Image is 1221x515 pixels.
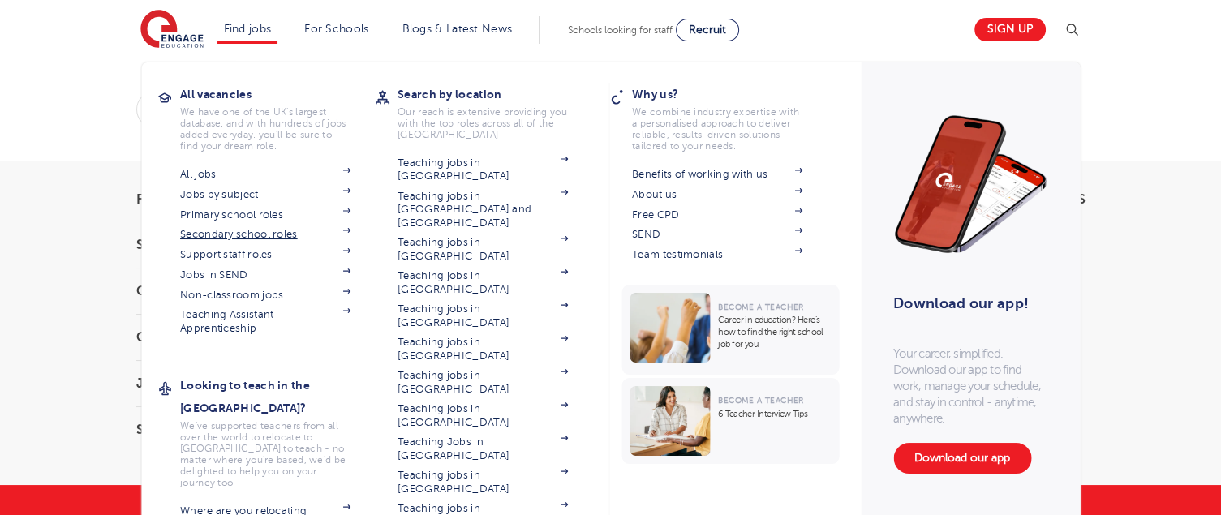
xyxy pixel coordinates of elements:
[180,308,350,335] a: Teaching Assistant Apprenticeship
[398,236,568,263] a: Teaching jobs in [GEOGRAPHIC_DATA]
[398,157,568,183] a: Teaching jobs in [GEOGRAPHIC_DATA]
[180,188,350,201] a: Jobs by subject
[180,228,350,241] a: Secondary school roles
[180,208,350,221] a: Primary school roles
[632,228,802,241] a: SEND
[621,378,843,464] a: Become a Teacher6 Teacher Interview Tips
[718,314,831,350] p: Career in education? Here’s how to find the right school job for you
[689,24,726,36] span: Recruit
[136,91,906,128] div: Submit
[621,285,843,375] a: Become a TeacherCareer in education? Here’s how to find the right school job for you
[893,345,1047,427] p: Your career, simplified. Download our app to find work, manage your schedule, and stay in control...
[398,269,568,296] a: Teaching jobs in [GEOGRAPHIC_DATA]
[398,469,568,496] a: Teaching jobs in [GEOGRAPHIC_DATA]
[398,83,592,140] a: Search by locationOur reach is extensive providing you with the top roles across all of the [GEOG...
[180,289,350,302] a: Non-classroom jobs
[180,168,350,181] a: All jobs
[398,436,568,462] a: Teaching Jobs in [GEOGRAPHIC_DATA]
[180,420,350,488] p: We've supported teachers from all over the world to relocate to [GEOGRAPHIC_DATA] to teach - no m...
[398,369,568,396] a: Teaching jobs in [GEOGRAPHIC_DATA]
[180,374,375,419] h3: Looking to teach in the [GEOGRAPHIC_DATA]?
[398,190,568,230] a: Teaching jobs in [GEOGRAPHIC_DATA] and [GEOGRAPHIC_DATA]
[136,423,315,436] h3: Sector
[632,248,802,261] a: Team testimonials
[136,377,315,390] h3: Job Type
[632,83,827,105] h3: Why us?
[180,83,375,105] h3: All vacancies
[136,193,185,206] span: Filters
[398,106,568,140] p: Our reach is extensive providing you with the top roles across all of the [GEOGRAPHIC_DATA]
[632,188,802,201] a: About us
[180,248,350,261] a: Support staff roles
[180,268,350,281] a: Jobs in SEND
[718,303,803,311] span: Become a Teacher
[136,285,315,298] h3: County
[632,83,827,152] a: Why us?We combine industry expertise with a personalised approach to deliver reliable, results-dr...
[893,443,1031,474] a: Download our app
[140,10,204,50] img: Engage Education
[136,238,315,251] h3: Start Date
[402,23,513,35] a: Blogs & Latest News
[180,106,350,152] p: We have one of the UK's largest database. and with hundreds of jobs added everyday. you'll be sur...
[893,285,1040,321] h3: Download our app!
[568,24,673,36] span: Schools looking for staff
[632,208,802,221] a: Free CPD
[398,402,568,429] a: Teaching jobs in [GEOGRAPHIC_DATA]
[180,83,375,152] a: All vacanciesWe have one of the UK's largest database. and with hundreds of jobs added everyday. ...
[398,83,592,105] h3: Search by location
[224,23,272,35] a: Find jobs
[718,396,803,405] span: Become a Teacher
[304,23,368,35] a: For Schools
[180,374,375,488] a: Looking to teach in the [GEOGRAPHIC_DATA]?We've supported teachers from all over the world to rel...
[974,18,1046,41] a: Sign up
[136,331,315,344] h3: City
[398,336,568,363] a: Teaching jobs in [GEOGRAPHIC_DATA]
[632,106,802,152] p: We combine industry expertise with a personalised approach to deliver reliable, results-driven so...
[718,408,831,420] p: 6 Teacher Interview Tips
[398,303,568,329] a: Teaching jobs in [GEOGRAPHIC_DATA]
[676,19,739,41] a: Recruit
[632,168,802,181] a: Benefits of working with us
